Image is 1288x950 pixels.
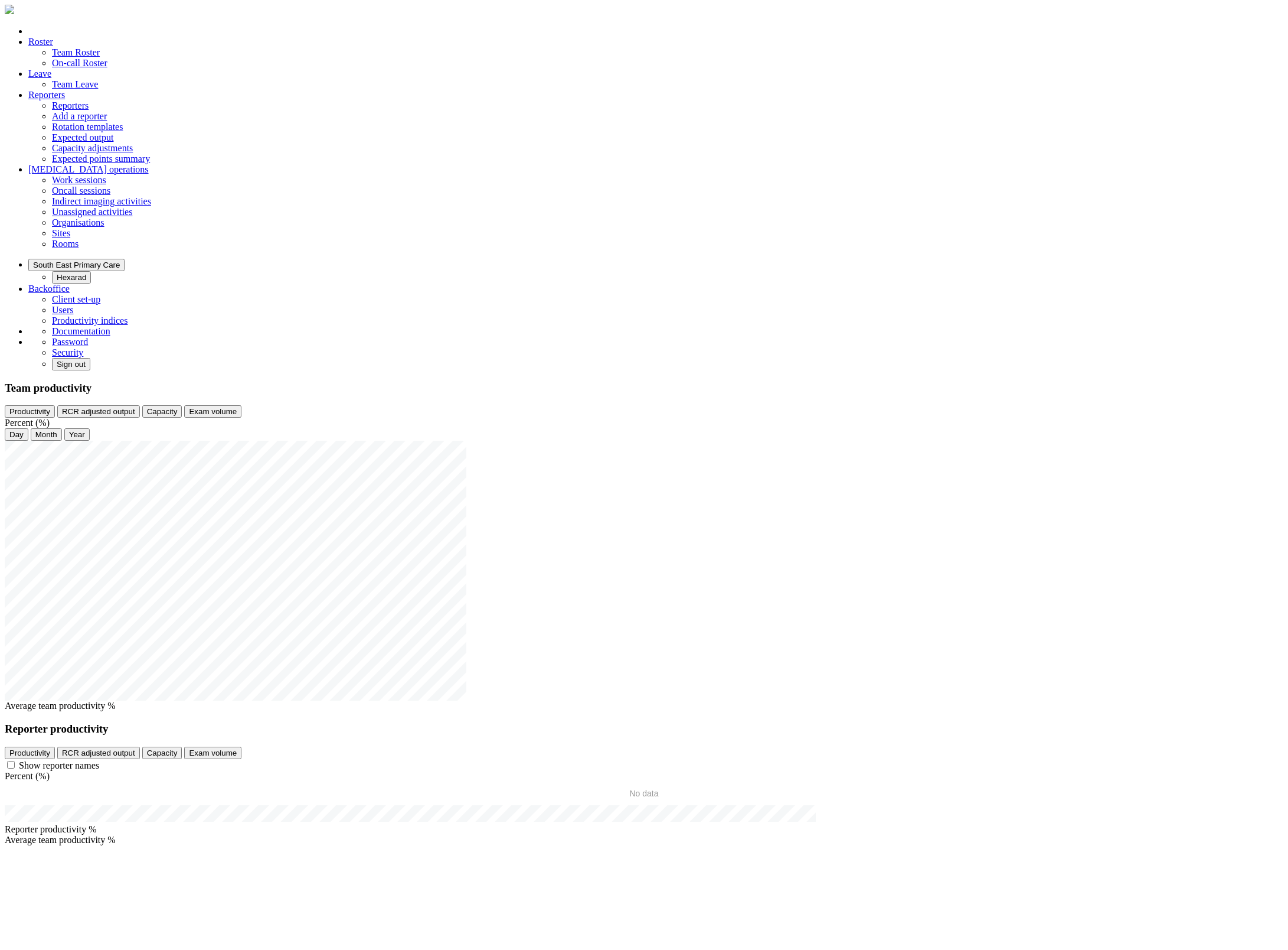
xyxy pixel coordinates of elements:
button: RCR adjusted output [57,747,140,759]
a: Organisations [52,217,104,227]
a: Backoffice [28,284,70,294]
button: Productivity [5,747,55,759]
a: Capacity adjustments [52,143,133,153]
a: Expected output [52,132,113,142]
button: Sign out [52,358,90,370]
button: Exam volume [184,405,241,418]
button: Productivity [5,405,55,418]
a: Expected points summary [52,154,150,164]
button: Hexarad [52,271,91,284]
label: Show reporter names [19,760,99,770]
a: [MEDICAL_DATA] operations [28,164,149,174]
a: Indirect imaging activities [52,196,151,206]
a: Security [52,347,83,357]
div: Percent (%) [5,418,1283,428]
a: Roster [28,37,53,47]
button: Month [31,428,62,441]
div: No data [5,782,1283,805]
a: Client set-up [52,294,100,304]
a: Team Leave [52,79,98,89]
button: Year [64,428,90,441]
img: brand-opti-rad-logos-blue-and-white-d2f68631ba2948856bd03f2d395fb146ddc8fb01b4b6e9315ea85fa773367... [5,5,14,14]
a: Leave [28,69,51,79]
a: Work sessions [52,175,106,185]
a: Rooms [52,239,79,249]
a: Rotation templates [52,122,123,132]
a: Add a reporter [52,111,107,121]
button: Capacity [142,747,182,759]
button: Exam volume [184,747,241,759]
h3: Reporter productivity [5,723,1283,736]
a: Reporters [28,90,65,100]
span: Average team productivity % [5,835,116,845]
a: Sites [52,228,70,238]
button: South East Primary Care [28,259,125,271]
button: RCR adjusted output [57,405,140,418]
a: Password [52,337,88,347]
ul: South East Primary Care [28,271,1283,284]
span: Reporter productivity % [5,824,97,834]
h3: Team productivity [5,382,1283,395]
span: Average team productivity % [5,701,116,711]
a: Productivity indices [52,315,128,326]
div: Percent (%) [5,771,1283,782]
a: Documentation [52,326,110,336]
a: Unassigned activities [52,207,132,217]
a: Reporters [52,100,89,110]
button: Day [5,428,28,441]
a: Users [52,305,73,315]
button: Capacity [142,405,182,418]
a: Team Roster [52,47,100,57]
a: On-call Roster [52,58,107,68]
a: Oncall sessions [52,186,110,196]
